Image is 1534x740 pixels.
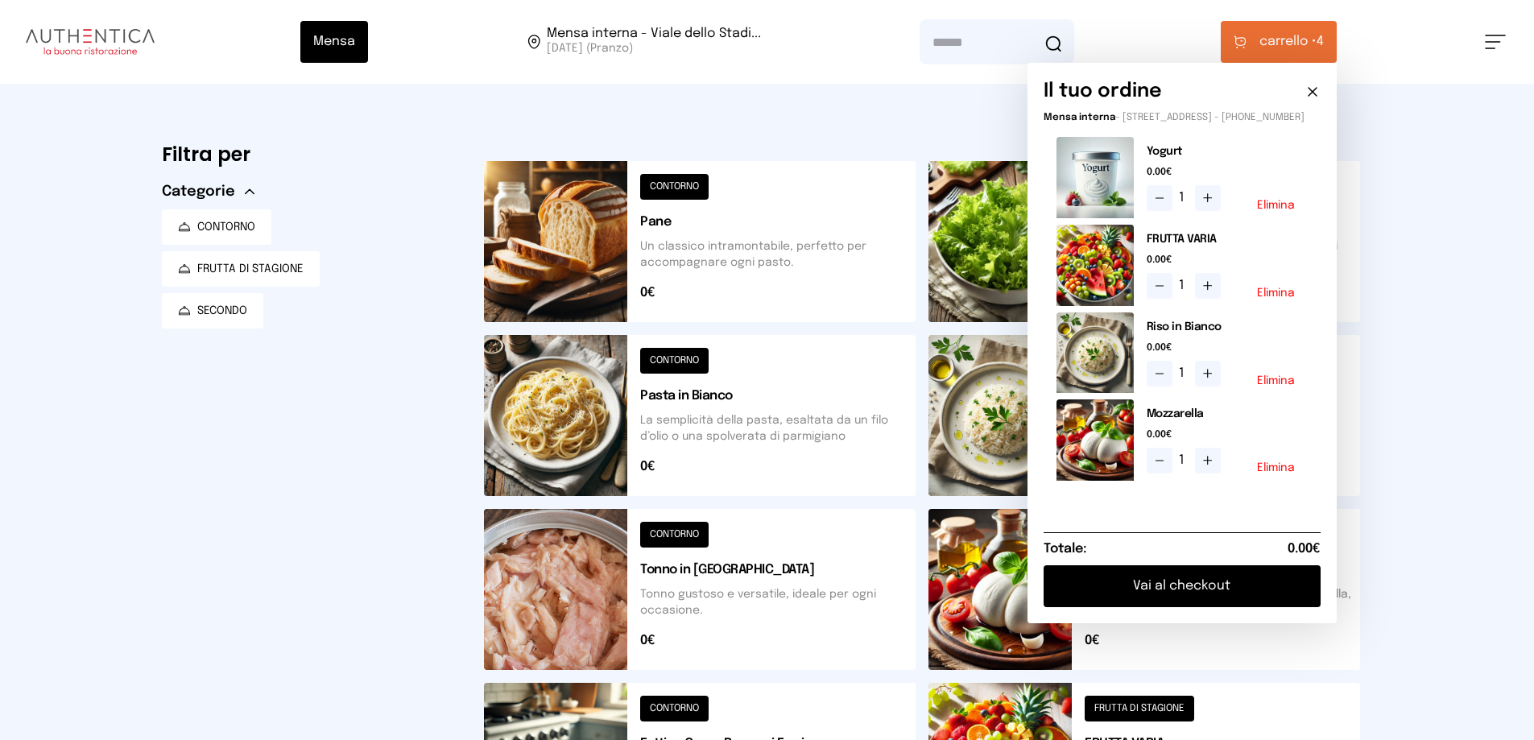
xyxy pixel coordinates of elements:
[1257,287,1295,299] button: Elimina
[1221,21,1337,63] button: carrello •4
[1044,113,1115,122] span: Mensa interna
[1147,319,1308,335] h2: Riso in Bianco
[1147,166,1308,179] span: 0.00€
[1257,200,1295,211] button: Elimina
[1179,188,1189,208] span: 1
[1044,539,1086,559] h6: Totale:
[1147,428,1308,441] span: 0.00€
[547,40,761,56] span: [DATE] (Pranzo)
[1044,79,1162,105] h6: Il tuo ordine
[1179,364,1189,383] span: 1
[1044,111,1321,124] p: - [STREET_ADDRESS] - [PHONE_NUMBER]
[1056,225,1134,306] img: media
[547,27,761,56] span: Viale dello Stadio, 77, 05100 Terni TR, Italia
[1147,341,1308,354] span: 0.00€
[1179,451,1189,470] span: 1
[26,29,155,55] img: logo.8f33a47.png
[197,219,255,235] span: CONTORNO
[162,209,271,245] button: CONTORNO
[162,180,254,203] button: Categorie
[1147,406,1308,422] h2: Mozzarella
[1259,32,1317,52] span: carrello •
[1288,539,1321,559] span: 0.00€
[1056,137,1134,218] img: media
[300,21,368,63] button: Mensa
[1147,231,1308,247] h2: FRUTTA VARIA
[162,251,320,287] button: FRUTTA DI STAGIONE
[162,293,263,329] button: SECONDO
[1257,462,1295,473] button: Elimina
[1259,32,1324,52] span: 4
[162,142,458,167] h6: Filtra per
[1056,312,1134,394] img: media
[1147,254,1308,267] span: 0.00€
[197,261,304,277] span: FRUTTA DI STAGIONE
[1044,565,1321,607] button: Vai al checkout
[1056,399,1134,481] img: media
[1257,375,1295,387] button: Elimina
[1179,276,1189,296] span: 1
[197,303,247,319] span: SECONDO
[162,180,235,203] span: Categorie
[1147,143,1308,159] h2: Yogurt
